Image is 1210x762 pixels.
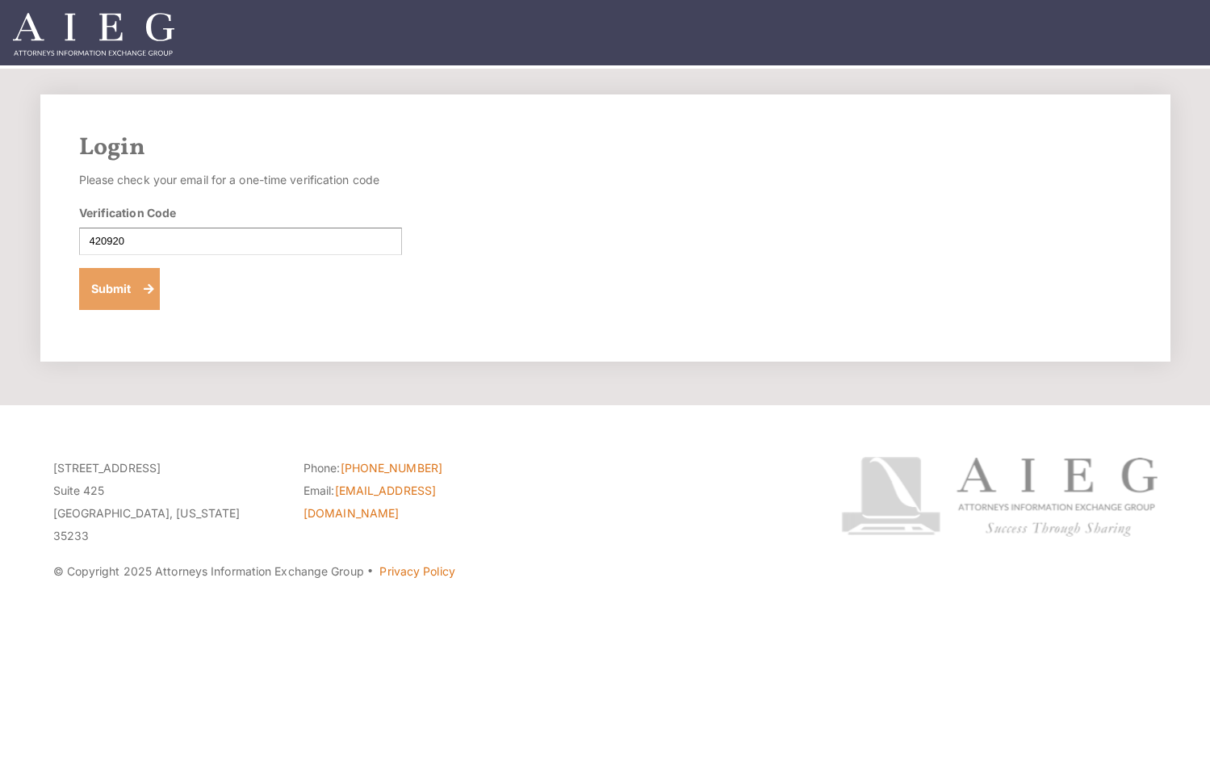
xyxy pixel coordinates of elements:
[304,479,530,525] li: Email:
[341,461,442,475] a: [PHONE_NUMBER]
[379,564,454,578] a: Privacy Policy
[79,268,161,310] button: Submit
[841,457,1158,537] img: Attorneys Information Exchange Group logo
[79,133,1132,162] h2: Login
[53,457,279,547] p: [STREET_ADDRESS] Suite 425 [GEOGRAPHIC_DATA], [US_STATE] 35233
[366,571,374,579] span: ·
[79,169,402,191] p: Please check your email for a one-time verification code
[304,457,530,479] li: Phone:
[79,204,177,221] label: Verification Code
[53,560,781,583] p: © Copyright 2025 Attorneys Information Exchange Group
[304,484,436,520] a: [EMAIL_ADDRESS][DOMAIN_NAME]
[13,13,174,56] img: Attorneys Information Exchange Group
